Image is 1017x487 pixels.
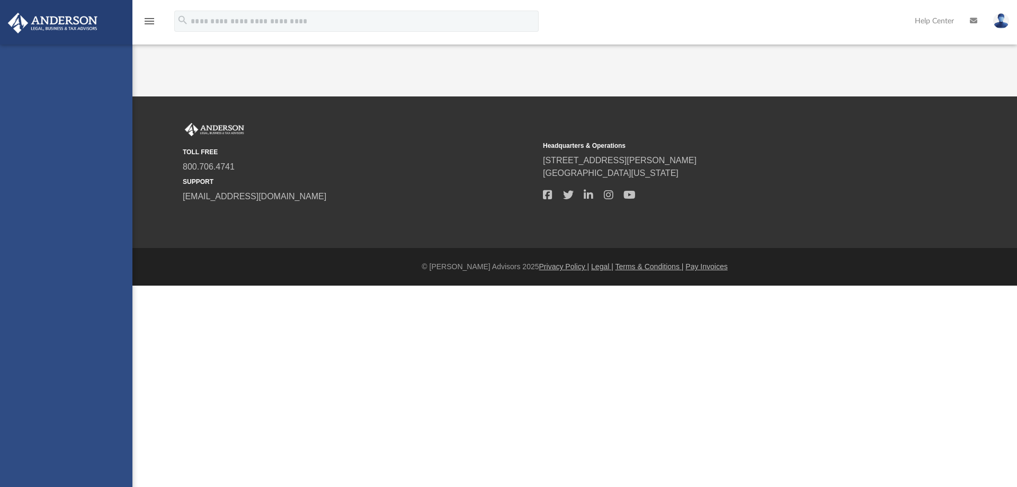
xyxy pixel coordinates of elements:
a: Pay Invoices [685,262,727,271]
a: Legal | [591,262,613,271]
i: search [177,14,189,26]
small: TOLL FREE [183,147,536,157]
a: [EMAIL_ADDRESS][DOMAIN_NAME] [183,192,326,201]
img: Anderson Advisors Platinum Portal [183,123,246,137]
a: Privacy Policy | [539,262,590,271]
a: menu [143,20,156,28]
a: Terms & Conditions | [615,262,684,271]
a: 800.706.4741 [183,162,235,171]
i: menu [143,15,156,28]
a: [STREET_ADDRESS][PERSON_NAME] [543,156,697,165]
div: © [PERSON_NAME] Advisors 2025 [132,261,1017,272]
small: SUPPORT [183,177,536,187]
small: Headquarters & Operations [543,141,896,150]
img: User Pic [993,13,1009,29]
a: [GEOGRAPHIC_DATA][US_STATE] [543,169,679,178]
img: Anderson Advisors Platinum Portal [5,13,101,33]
